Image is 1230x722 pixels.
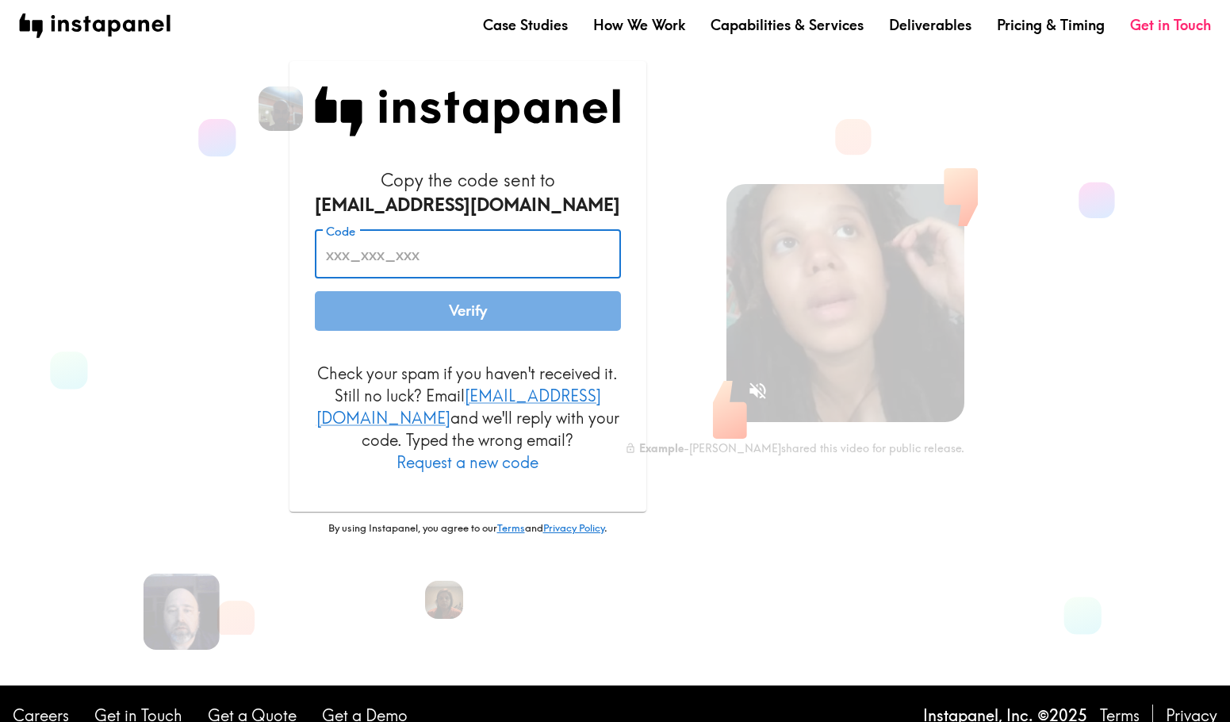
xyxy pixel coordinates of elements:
[711,15,864,35] a: Capabilities & Services
[315,291,621,331] button: Verify
[315,193,621,217] div: [EMAIL_ADDRESS][DOMAIN_NAME]
[143,574,219,650] img: Aaron
[543,521,604,534] a: Privacy Policy
[315,168,621,217] h6: Copy the code sent to
[483,15,568,35] a: Case Studies
[315,86,621,136] img: Instapanel
[425,581,463,619] img: Trish
[315,230,621,279] input: xxx_xxx_xxx
[997,15,1105,35] a: Pricing & Timing
[259,86,303,131] img: Ari
[639,441,684,455] b: Example
[19,13,171,38] img: instapanel
[497,521,525,534] a: Terms
[625,441,964,455] div: - [PERSON_NAME] shared this video for public release.
[741,374,775,408] button: Sound is off
[315,363,621,474] p: Check your spam if you haven't received it. Still no luck? Email and we'll reply with your code. ...
[326,223,355,240] label: Code
[397,451,538,474] button: Request a new code
[289,521,646,536] p: By using Instapanel, you agree to our and .
[316,386,601,428] a: [EMAIL_ADDRESS][DOMAIN_NAME]
[889,15,971,35] a: Deliverables
[1130,15,1211,35] a: Get in Touch
[593,15,685,35] a: How We Work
